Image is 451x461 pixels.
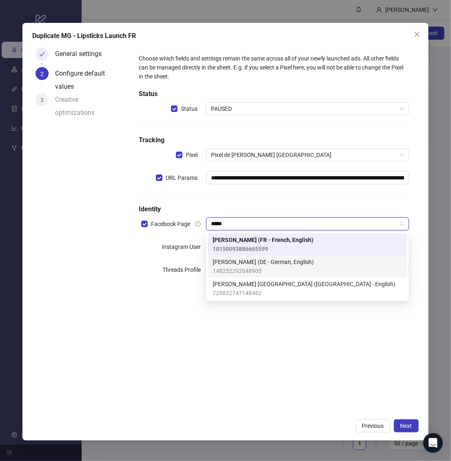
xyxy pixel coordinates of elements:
span: 2 [40,71,44,77]
span: [PERSON_NAME] [GEOGRAPHIC_DATA] ([GEOGRAPHIC_DATA] - English) [213,280,395,289]
span: Pixel de Maria Galland Paris [211,149,404,161]
h5: Status [139,89,409,99]
div: Open Intercom Messenger [423,433,443,453]
div: Maria Galland Paris (FR - French, English) [208,233,407,255]
span: [PERSON_NAME] (DE - German, English) [213,257,314,266]
span: Status [178,104,201,113]
span: question-circle [195,221,201,227]
label: Threads Profile [162,263,206,276]
span: Previous [362,423,384,429]
span: 148252292048905 [213,266,314,275]
span: [PERSON_NAME] (FR - French, English) [213,235,313,244]
div: Configure default values [55,67,126,93]
div: Maria Galland Paris (GB - English) [208,277,407,300]
label: Instagram User [162,240,206,253]
span: check [39,51,45,57]
span: Facebook Page [148,219,193,228]
span: close [414,31,420,38]
span: 3 [40,97,44,103]
span: 729832747148482 [213,289,395,298]
span: PAUSED [211,103,404,115]
div: General settings [55,47,108,60]
button: Close [411,28,424,41]
button: Previous [355,419,391,432]
span: Pixel [182,150,201,159]
div: Maria Galland Paris (DE - German, English) [208,255,407,277]
span: Next [400,423,412,429]
button: Next [394,419,419,432]
span: 10150093886665599 [213,244,313,253]
div: Duplicate MG - Lipsticks Launch FR [32,31,419,41]
h5: Identity [139,204,409,214]
div: Creative optimizations [55,93,126,119]
div: Choose which fields and settings remain the same across all of your newly launched ads. All other... [139,54,409,81]
h5: Tracking [139,135,409,145]
span: URL Params [162,173,201,182]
